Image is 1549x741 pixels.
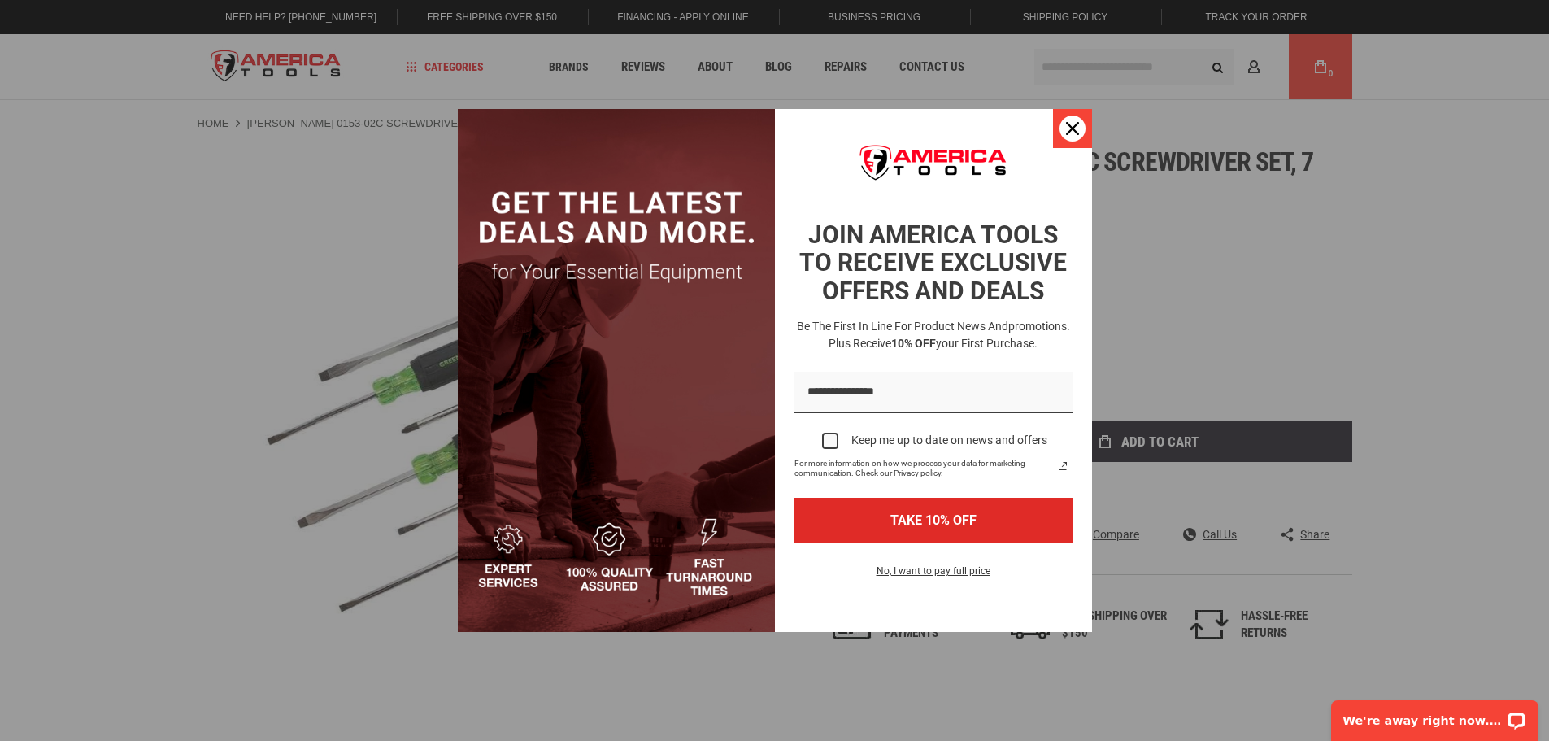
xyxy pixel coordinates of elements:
[1321,690,1549,741] iframe: LiveChat chat widget
[799,220,1067,305] strong: JOIN AMERICA TOOLS TO RECEIVE EXCLUSIVE OFFERS AND DEALS
[794,459,1053,478] span: For more information on how we process your data for marketing communication. Check our Privacy p...
[891,337,936,350] strong: 10% OFF
[1053,456,1073,476] svg: link icon
[851,434,1047,447] div: Keep me up to date on news and offers
[794,498,1073,543] button: TAKE 10% OFF
[1053,109,1092,148] button: Close
[794,372,1073,413] input: Email field
[1053,456,1073,476] a: Read our Privacy Policy
[864,562,1003,590] button: No, I want to pay full price
[1066,122,1079,135] svg: close icon
[791,318,1076,352] h3: Be the first in line for product news and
